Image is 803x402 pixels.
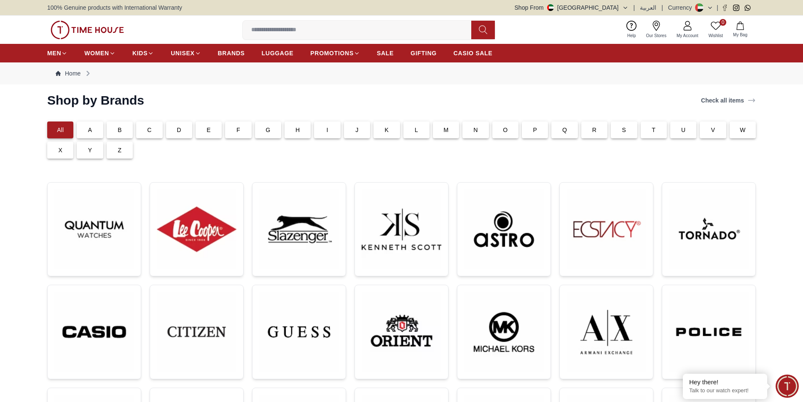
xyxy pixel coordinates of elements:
img: ... [669,189,749,269]
p: K [385,126,389,134]
a: WOMEN [84,46,115,61]
a: CASIO SALE [454,46,493,61]
img: ... [54,189,134,269]
p: T [652,126,655,134]
p: L [415,126,418,134]
img: ... [362,189,441,269]
span: LUGGAGE [262,49,294,57]
h2: Shop by Brands [47,93,144,108]
img: ... [464,292,544,372]
img: ... [54,292,134,372]
span: BRANDS [218,49,245,57]
span: SALE [377,49,394,57]
img: ... [362,292,441,372]
div: Hey there! [689,378,761,386]
p: R [592,126,596,134]
p: P [533,126,537,134]
span: UNISEX [171,49,194,57]
img: ... [567,189,646,269]
p: Q [562,126,567,134]
img: ... [567,292,646,372]
a: KIDS [132,46,154,61]
img: ... [464,189,544,269]
span: Our Stores [643,32,670,39]
span: My Bag [730,32,751,38]
span: CASIO SALE [454,49,493,57]
img: United Arab Emirates [547,4,554,11]
div: Chat Widget [776,375,799,398]
div: Currency [668,3,696,12]
button: My Bag [728,20,752,40]
p: V [711,126,715,134]
p: U [681,126,685,134]
span: 0 [720,19,726,26]
p: Z [118,146,122,154]
a: Facebook [722,5,728,11]
a: Help [622,19,641,40]
span: | [634,3,635,12]
button: العربية [640,3,656,12]
p: O [503,126,508,134]
span: MEN [47,49,61,57]
p: J [355,126,358,134]
span: GIFTING [411,49,437,57]
p: F [236,126,240,134]
p: E [207,126,211,134]
a: Check all items [699,94,757,106]
a: BRANDS [218,46,245,61]
p: N [473,126,478,134]
span: Wishlist [705,32,726,39]
a: Whatsapp [744,5,751,11]
span: KIDS [132,49,148,57]
img: ... [157,292,236,372]
a: 0Wishlist [704,19,728,40]
span: WOMEN [84,49,109,57]
span: 100% Genuine products with International Warranty [47,3,182,12]
p: A [88,126,92,134]
img: ... [259,189,339,269]
p: I [327,126,328,134]
a: UNISEX [171,46,201,61]
span: Help [624,32,639,39]
a: LUGGAGE [262,46,294,61]
p: G [266,126,270,134]
p: C [147,126,151,134]
p: B [118,126,122,134]
a: GIFTING [411,46,437,61]
img: ... [51,21,124,39]
p: H [295,126,300,134]
a: Home [56,69,81,78]
p: Y [88,146,92,154]
p: All [57,126,64,134]
p: M [443,126,448,134]
a: MEN [47,46,67,61]
img: ... [669,292,749,372]
a: Our Stores [641,19,671,40]
a: SALE [377,46,394,61]
img: ... [259,292,339,372]
img: ... [157,189,236,269]
nav: Breadcrumb [47,62,756,84]
span: | [717,3,718,12]
p: D [177,126,181,134]
span: My Account [673,32,702,39]
p: S [622,126,626,134]
button: Shop From[GEOGRAPHIC_DATA] [515,3,628,12]
p: X [58,146,62,154]
span: PROMOTIONS [310,49,354,57]
a: PROMOTIONS [310,46,360,61]
p: Talk to our watch expert! [689,387,761,394]
span: | [661,3,663,12]
a: Instagram [733,5,739,11]
p: W [740,126,745,134]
